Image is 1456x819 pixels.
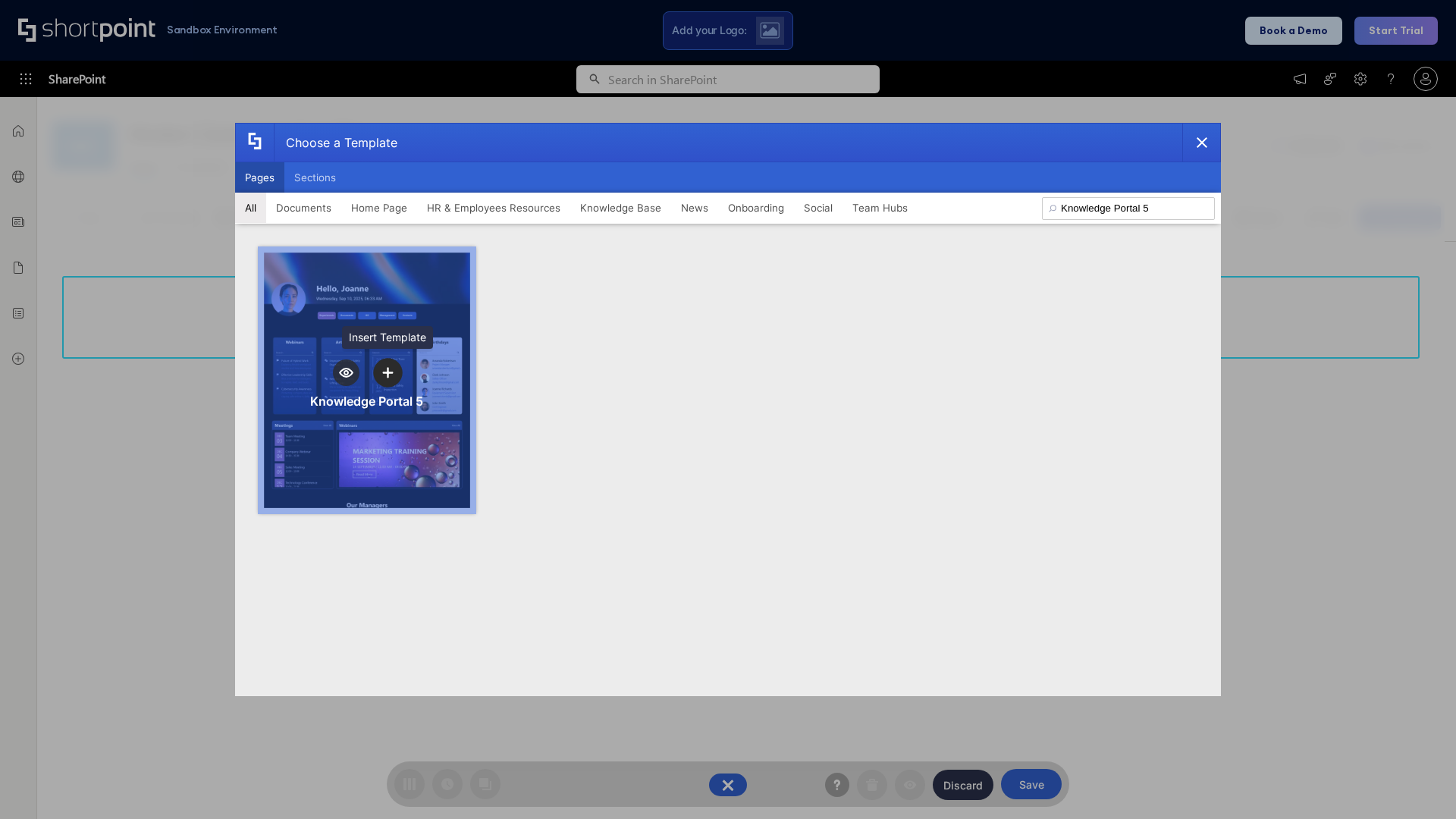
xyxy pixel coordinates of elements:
[718,193,794,223] button: Onboarding
[235,123,1221,696] div: template selector
[1042,197,1215,220] input: Search
[235,162,284,193] button: Pages
[570,193,671,223] button: Knowledge Base
[1380,746,1456,819] iframe: Chat Widget
[794,193,843,223] button: Social
[284,162,346,193] button: Sections
[310,394,423,409] div: Knowledge Portal 5
[274,124,397,162] div: Choose a Template
[843,193,918,223] button: Team Hubs
[235,193,266,223] button: All
[341,193,417,223] button: Home Page
[417,193,570,223] button: HR & Employees Resources
[266,193,341,223] button: Documents
[671,193,718,223] button: News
